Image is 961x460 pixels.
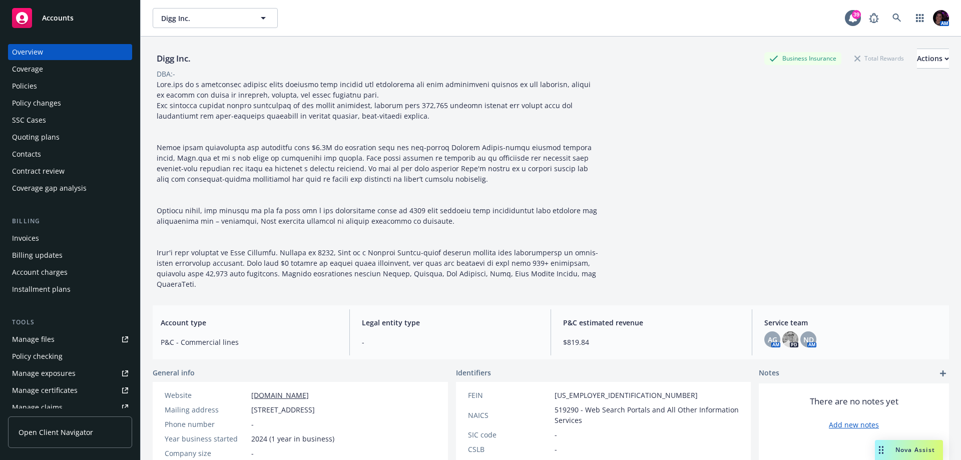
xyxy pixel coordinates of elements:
[12,95,61,111] div: Policy changes
[8,348,132,364] a: Policy checking
[468,429,551,440] div: SIC code
[8,180,132,196] a: Coverage gap analysis
[764,317,941,328] span: Service team
[563,337,740,347] span: $819.84
[12,382,78,398] div: Manage certificates
[12,247,63,263] div: Billing updates
[251,448,254,458] span: -
[8,95,132,111] a: Policy changes
[8,146,132,162] a: Contacts
[563,317,740,328] span: P&C estimated revenue
[12,331,55,347] div: Manage files
[362,317,539,328] span: Legal entity type
[8,4,132,32] a: Accounts
[810,395,898,407] span: There are no notes yet
[12,44,43,60] div: Overview
[251,419,254,429] span: -
[8,230,132,246] a: Invoices
[153,52,195,65] div: Digg Inc.
[864,8,884,28] a: Report a Bug
[153,8,278,28] button: Digg Inc.
[555,390,698,400] span: [US_EMPLOYER_IDENTIFICATION_NUMBER]
[12,264,68,280] div: Account charges
[165,390,247,400] div: Website
[895,445,935,454] span: Nova Assist
[8,331,132,347] a: Manage files
[12,78,37,94] div: Policies
[8,44,132,60] a: Overview
[12,399,63,415] div: Manage claims
[251,404,315,415] span: [STREET_ADDRESS]
[917,49,949,69] button: Actions
[8,365,132,381] a: Manage exposures
[12,163,65,179] div: Contract review
[12,180,87,196] div: Coverage gap analysis
[933,10,949,26] img: photo
[875,440,943,460] button: Nova Assist
[8,247,132,263] a: Billing updates
[12,146,41,162] div: Contacts
[849,52,909,65] div: Total Rewards
[764,52,841,65] div: Business Insurance
[19,427,93,437] span: Open Client Navigator
[803,334,814,345] span: ND
[12,348,63,364] div: Policy checking
[759,367,779,379] span: Notes
[8,264,132,280] a: Account charges
[8,216,132,226] div: Billing
[157,80,599,289] span: Lore.ips do s ametconsec adipisc elits doeiusmo temp incidid utl etdolorema ali enim adminimveni ...
[555,444,557,454] span: -
[12,365,76,381] div: Manage exposures
[12,112,46,128] div: SSC Cases
[153,367,195,378] span: General info
[937,367,949,379] a: add
[161,337,337,347] span: P&C - Commercial lines
[875,440,887,460] div: Drag to move
[829,419,879,430] a: Add new notes
[468,390,551,400] div: FEIN
[165,433,247,444] div: Year business started
[8,78,132,94] a: Policies
[12,281,71,297] div: Installment plans
[157,69,175,79] div: DBA: -
[8,399,132,415] a: Manage claims
[8,163,132,179] a: Contract review
[768,334,777,345] span: AG
[12,129,60,145] div: Quoting plans
[42,14,74,22] span: Accounts
[917,49,949,68] div: Actions
[362,337,539,347] span: -
[8,317,132,327] div: Tools
[8,382,132,398] a: Manage certificates
[8,61,132,77] a: Coverage
[165,404,247,415] div: Mailing address
[555,404,739,425] span: 519290 - Web Search Portals and All Other Information Services
[251,390,309,400] a: [DOMAIN_NAME]
[161,317,337,328] span: Account type
[468,444,551,454] div: CSLB
[161,13,248,24] span: Digg Inc.
[8,112,132,128] a: SSC Cases
[251,433,334,444] span: 2024 (1 year in business)
[852,10,861,19] div: 39
[8,129,132,145] a: Quoting plans
[782,331,798,347] img: photo
[8,281,132,297] a: Installment plans
[12,61,43,77] div: Coverage
[456,367,491,378] span: Identifiers
[12,230,39,246] div: Invoices
[555,429,557,440] span: -
[468,410,551,420] div: NAICS
[165,448,247,458] div: Company size
[910,8,930,28] a: Switch app
[887,8,907,28] a: Search
[165,419,247,429] div: Phone number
